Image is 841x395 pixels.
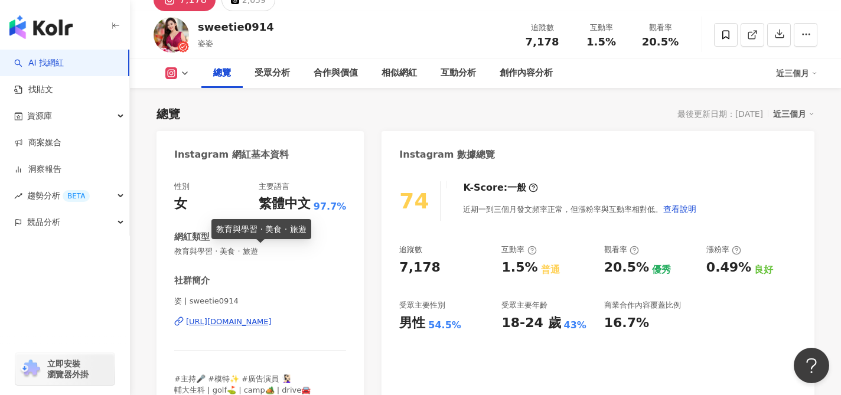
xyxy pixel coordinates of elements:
div: 優秀 [652,263,671,276]
span: 立即安裝 瀏覽器外掛 [47,358,89,380]
span: 97.7% [314,200,347,213]
div: 最後更新日期：[DATE] [677,109,763,119]
div: 74 [399,189,429,213]
div: 男性 [399,314,425,332]
span: 競品分析 [27,209,60,236]
div: 一般 [507,181,526,194]
div: 創作內容分析 [500,66,553,80]
div: 受眾主要年齡 [501,300,547,311]
div: 互動分析 [441,66,476,80]
div: 54.5% [428,319,461,332]
div: 社群簡介 [174,275,210,287]
div: 繁體中文 [259,195,311,213]
div: 18-24 歲 [501,314,560,332]
div: 受眾主要性別 [399,300,445,311]
span: rise [14,192,22,200]
a: [URL][DOMAIN_NAME] [174,316,346,327]
div: [URL][DOMAIN_NAME] [186,316,272,327]
div: Instagram 網紅基本資料 [174,148,289,161]
img: chrome extension [19,360,42,378]
div: 16.7% [604,314,649,332]
span: 7,178 [526,35,559,48]
img: logo [9,15,73,39]
div: 20.5% [604,259,649,277]
a: 找貼文 [14,84,53,96]
div: 43% [564,319,586,332]
div: 主要語言 [259,181,289,192]
span: 教育與學習 · 美食 · 旅遊 [174,246,346,257]
span: #主持🎤 #模特✨ #廣告演員 🧏🏻‍♀️ 輔大生科 | golf⛳ | camp🏕️ | drive🚘 [174,374,311,394]
span: 查看說明 [663,204,696,214]
div: 漲粉率 [706,244,741,255]
a: 洞察報告 [14,164,61,175]
div: sweetie0914 [198,19,274,34]
img: KOL Avatar [154,17,189,53]
a: 商案媒合 [14,137,61,149]
div: 0.49% [706,259,751,277]
div: 觀看率 [604,244,639,255]
div: 良好 [754,263,773,276]
div: 性別 [174,181,190,192]
div: 總覽 [213,66,231,80]
div: 近三個月 [776,64,817,83]
div: 網紅類型 [174,231,210,243]
div: 受眾分析 [255,66,290,80]
iframe: Help Scout Beacon - Open [794,348,829,383]
div: 相似網紅 [382,66,417,80]
div: 觀看率 [638,22,683,34]
span: 20.5% [642,36,679,48]
div: 女 [174,195,187,213]
div: 追蹤數 [520,22,565,34]
div: 追蹤數 [399,244,422,255]
div: 1.5% [501,259,537,277]
a: searchAI 找網紅 [14,57,64,69]
div: Instagram 數據總覽 [399,148,495,161]
div: 合作與價值 [314,66,358,80]
button: 查看說明 [663,197,697,221]
div: 總覽 [157,106,180,122]
div: 7,178 [399,259,441,277]
span: 趨勢分析 [27,182,90,209]
div: 互動率 [579,22,624,34]
div: K-Score : [463,181,538,194]
span: 姿 | sweetie0914 [174,296,346,306]
div: 普通 [541,263,560,276]
span: 姿姿 [198,39,213,48]
span: 資源庫 [27,103,52,129]
div: 互動率 [501,244,536,255]
div: 近三個月 [773,106,814,122]
span: 1.5% [586,36,616,48]
div: 近期一到三個月發文頻率正常，但漲粉率與互動率相對低。 [463,197,697,221]
div: 商業合作內容覆蓋比例 [604,300,681,311]
a: chrome extension立即安裝 瀏覽器外掛 [15,353,115,385]
div: BETA [63,190,90,202]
